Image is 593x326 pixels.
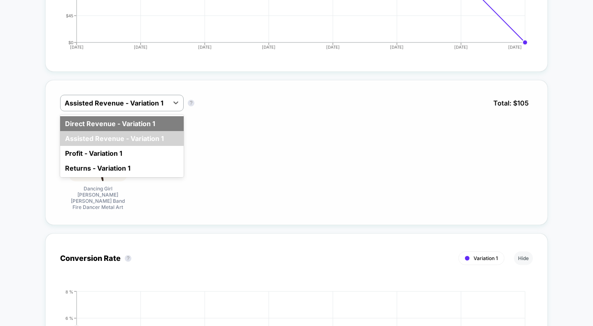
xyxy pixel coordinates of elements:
tspan: 8 % [65,289,73,294]
tspan: [DATE] [454,45,467,49]
tspan: [DATE] [508,45,522,49]
button: Hide [514,251,533,265]
span: Total: $ 105 [489,95,533,111]
button: ? [125,255,131,262]
tspan: $45 [66,13,73,18]
div: Assisted Revenue - Variation 1 [60,131,184,146]
tspan: $0 [68,40,73,45]
button: ? [188,100,194,106]
tspan: [DATE] [262,45,275,49]
span: Dancing Girl [PERSON_NAME] [PERSON_NAME] Band Fire Dancer Metal Art [67,185,129,210]
div: Direct Revenue - Variation 1 [60,116,184,131]
tspan: [DATE] [198,45,211,49]
tspan: [DATE] [326,45,339,49]
span: Variation 1 [474,255,498,261]
tspan: [DATE] [70,45,83,49]
div: Profit - Variation 1 [60,146,184,161]
tspan: 6 % [65,315,73,320]
div: Returns - Variation 1 [60,161,184,176]
tspan: [DATE] [390,45,404,49]
tspan: [DATE] [134,45,147,49]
